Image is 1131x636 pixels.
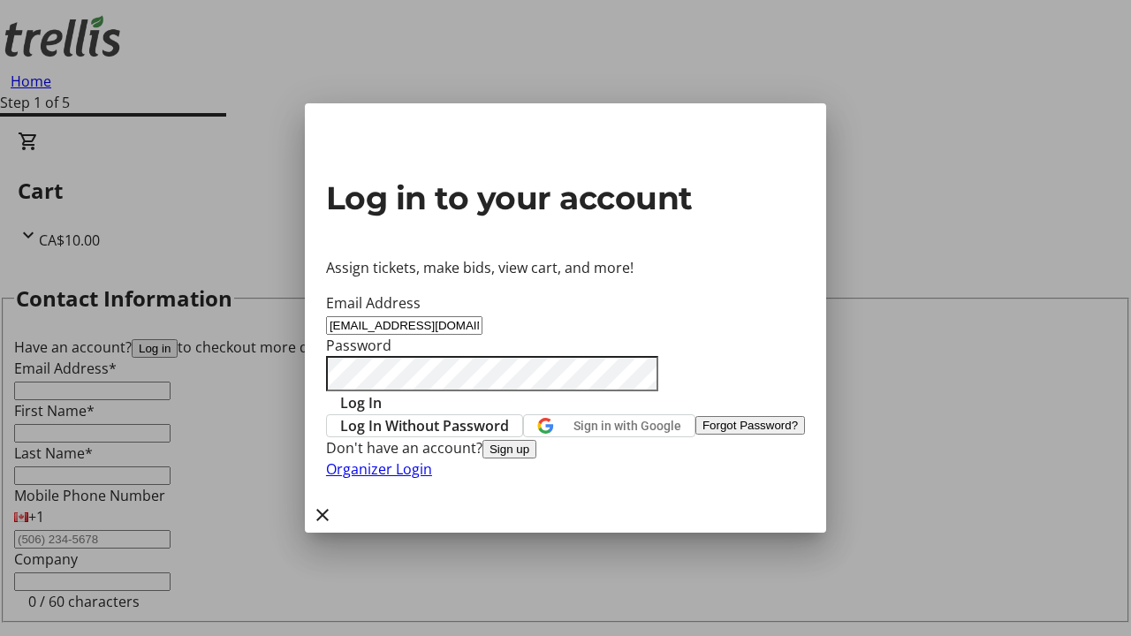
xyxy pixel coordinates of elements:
button: Close [305,497,340,533]
button: Log In [326,392,396,413]
button: Sign in with Google [523,414,695,437]
label: Password [326,336,391,355]
span: Log In [340,392,382,413]
button: Sign up [482,440,536,458]
span: Log In Without Password [340,415,509,436]
a: Organizer Login [326,459,432,479]
h2: Log in to your account [326,174,805,222]
label: Email Address [326,293,421,313]
button: Log In Without Password [326,414,523,437]
input: Email Address [326,316,482,335]
button: Forgot Password? [695,416,805,435]
div: Don't have an account? [326,437,805,458]
p: Assign tickets, make bids, view cart, and more! [326,257,805,278]
span: Sign in with Google [573,419,681,433]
